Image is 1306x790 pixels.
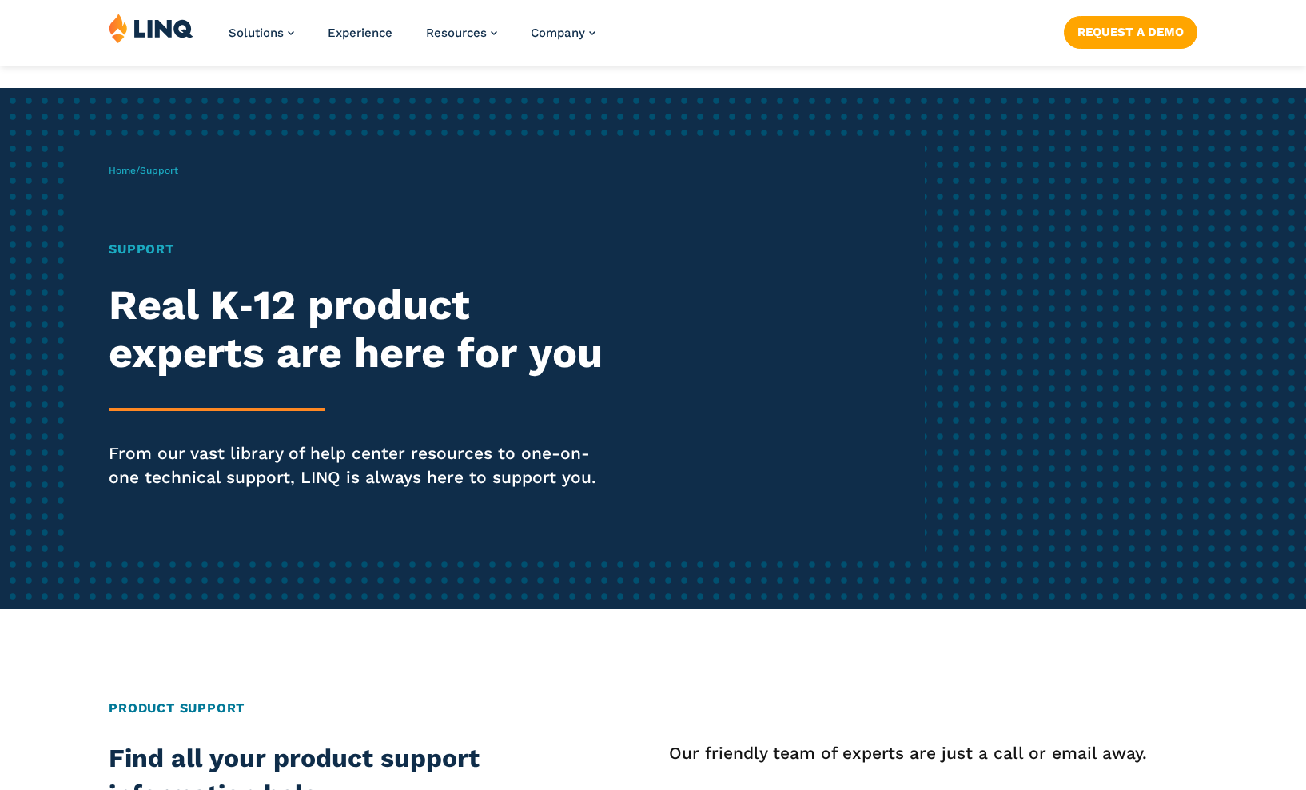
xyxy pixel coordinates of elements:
nav: Button Navigation [1064,13,1197,48]
a: Home [109,165,136,176]
img: LINQ | K‑12 Software [109,13,193,43]
h1: Support [109,240,612,259]
h2: Product Support [109,699,1197,718]
span: Support [140,165,178,176]
p: From our vast library of help center resources to one-on-one technical support, LINQ is always he... [109,441,612,489]
nav: Primary Navigation [229,13,595,66]
a: Solutions [229,26,294,40]
span: Resources [426,26,487,40]
span: / [109,165,178,176]
h2: Real K‑12 product experts are here for you [109,281,612,377]
a: Resources [426,26,497,40]
a: Experience [328,26,392,40]
span: Solutions [229,26,284,40]
a: Company [531,26,595,40]
span: Company [531,26,585,40]
a: Request a Demo [1064,16,1197,48]
p: Our friendly team of experts are just a call or email away. [669,740,1197,766]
